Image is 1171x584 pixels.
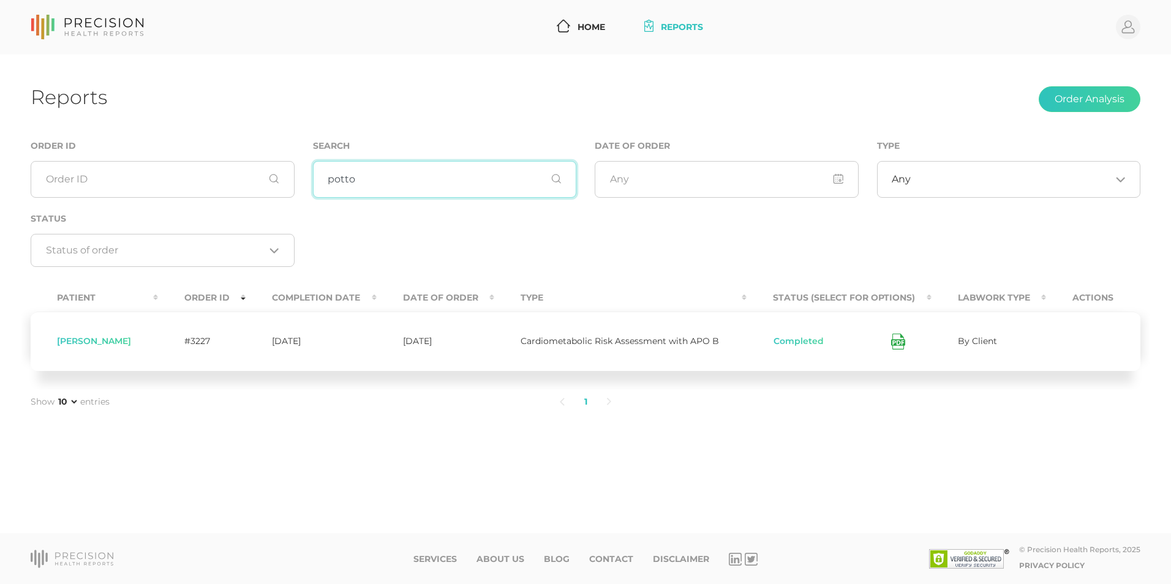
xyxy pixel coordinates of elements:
[31,161,295,198] input: Order ID
[31,214,66,224] label: Status
[31,141,76,151] label: Order ID
[377,312,495,371] td: [DATE]
[56,395,79,408] select: Showentries
[911,173,1111,185] input: Search for option
[544,554,570,564] a: Blog
[958,335,997,346] span: By Client
[413,554,457,564] a: Services
[313,161,577,198] input: First or Last Name
[31,85,107,109] h1: Reports
[158,284,246,312] th: Order ID : activate to sort column ascending
[476,554,524,564] a: About Us
[589,554,633,564] a: Contact
[46,244,265,256] input: Search for option
[892,173,911,185] span: Any
[595,141,670,151] label: Date of Order
[313,141,350,151] label: Search
[639,16,709,39] a: Reports
[747,284,932,312] th: Status (Select for Options) : activate to sort column ascending
[521,335,719,346] span: Cardiometabolic Risk Assessment with APO B
[377,284,495,312] th: Date Of Order : activate to sort column ascending
[31,234,295,267] div: Search for option
[653,554,709,564] a: Disclaimer
[246,284,377,312] th: Completion Date : activate to sort column ascending
[1039,86,1140,112] button: Order Analysis
[1019,561,1085,570] a: Privacy Policy
[246,312,377,371] td: [DATE]
[57,335,131,346] span: [PERSON_NAME]
[1046,284,1140,312] th: Actions
[494,284,746,312] th: Type : activate to sort column ascending
[877,161,1141,198] div: Search for option
[158,312,246,371] td: #3227
[31,284,158,312] th: Patient : activate to sort column ascending
[773,335,824,348] button: Completed
[31,395,110,408] label: Show entries
[1019,545,1140,554] div: © Precision Health Reports, 2025
[877,141,900,151] label: Type
[932,284,1047,312] th: Labwork Type : activate to sort column ascending
[552,16,610,39] a: Home
[595,161,859,198] input: Any
[929,549,1009,569] img: SSL site seal - click to verify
